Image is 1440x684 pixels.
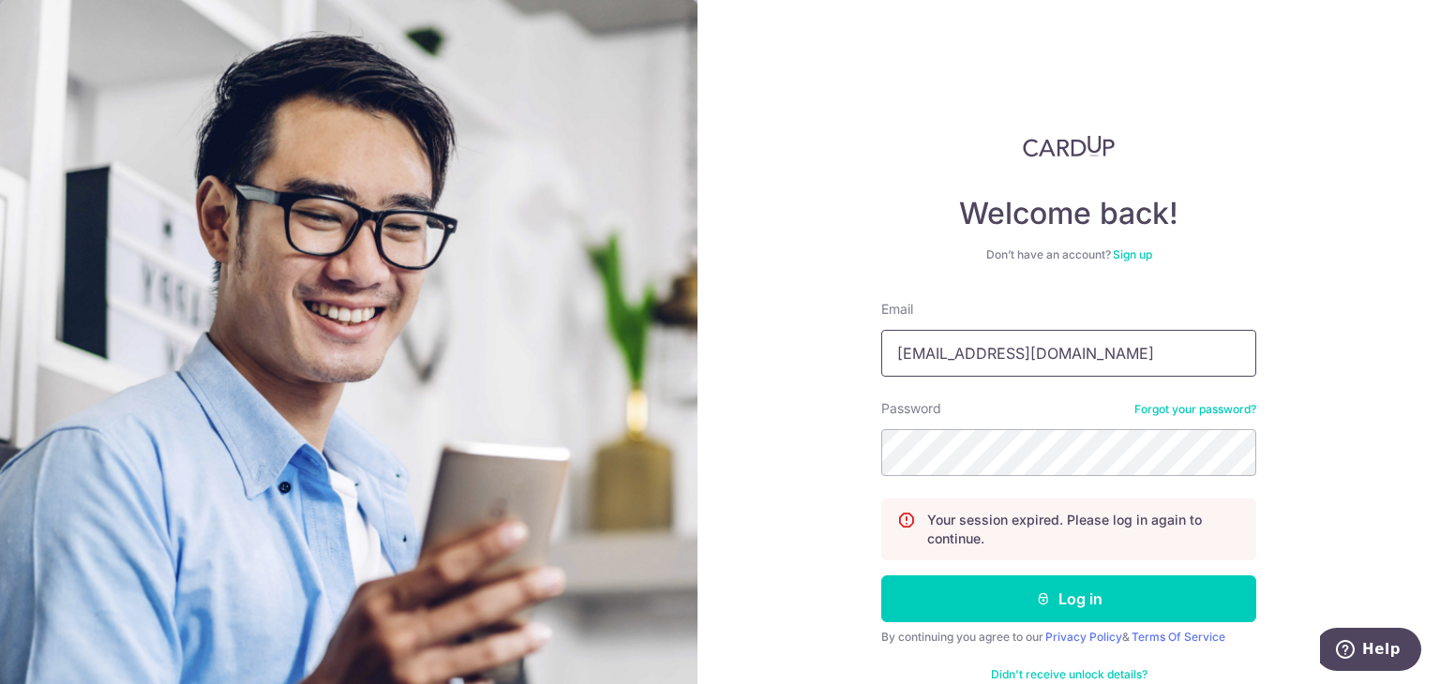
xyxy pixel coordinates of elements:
button: Log in [881,575,1256,622]
div: By continuing you agree to our & [881,630,1256,645]
iframe: Opens a widget where you can find more information [1320,628,1421,675]
a: Didn't receive unlock details? [991,667,1147,682]
img: CardUp Logo [1023,135,1115,157]
h4: Welcome back! [881,195,1256,232]
label: Email [881,300,913,319]
a: Forgot your password? [1134,402,1256,417]
a: Sign up [1113,247,1152,261]
div: Don’t have an account? [881,247,1256,262]
label: Password [881,399,941,418]
a: Terms Of Service [1132,630,1225,644]
p: Your session expired. Please log in again to continue. [927,511,1240,548]
a: Privacy Policy [1045,630,1122,644]
input: Enter your Email [881,330,1256,377]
